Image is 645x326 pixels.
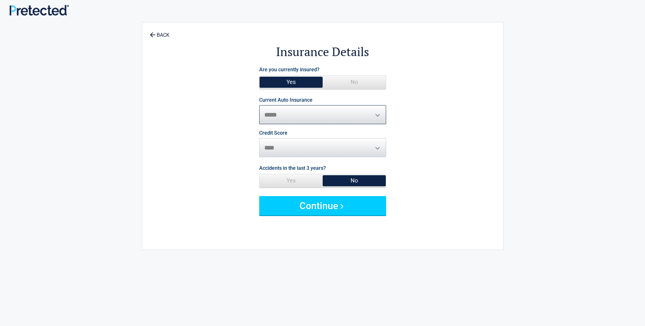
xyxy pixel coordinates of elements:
[259,65,319,74] label: Are you currently insured?
[259,196,386,215] button: Continue
[177,44,468,60] h2: Insurance Details
[10,5,69,16] img: Main Logo
[260,174,323,187] span: Yes
[260,76,323,88] span: Yes
[323,174,386,187] span: No
[148,27,171,38] a: BACK
[323,76,386,88] span: No
[259,98,313,103] label: Current Auto Insurance
[259,131,287,136] label: Credit Score
[259,164,326,172] label: Accidents in the last 3 years?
